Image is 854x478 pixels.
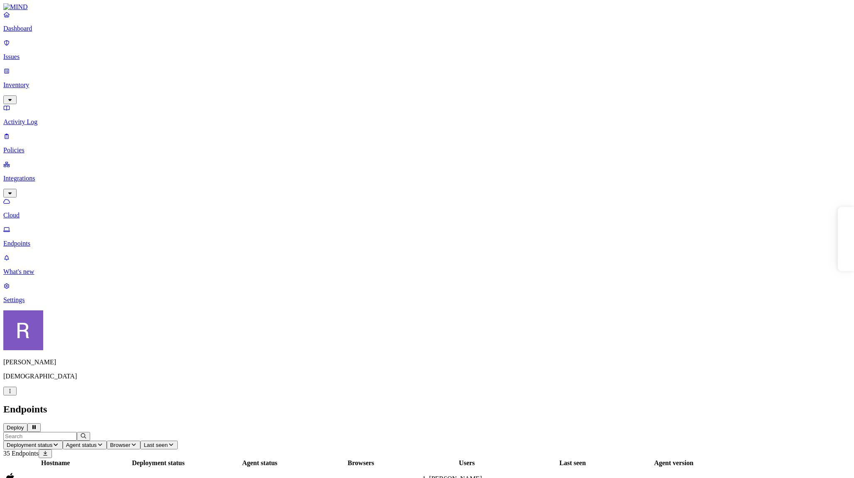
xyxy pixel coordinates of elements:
[5,459,106,467] div: Hostname
[3,373,851,380] p: [DEMOGRAPHIC_DATA]
[3,3,28,11] img: MIND
[3,11,851,32] a: Dashboard
[7,442,52,448] span: Deployment status
[3,282,851,304] a: Settings
[3,268,851,276] p: What's new
[144,442,168,448] span: Last seen
[311,459,411,467] div: Browsers
[523,459,622,467] div: Last seen
[3,146,851,154] p: Policies
[3,39,851,61] a: Issues
[3,81,851,89] p: Inventory
[3,450,39,457] span: 35 Endpoints
[3,296,851,304] p: Settings
[3,423,27,432] button: Deploy
[3,358,851,366] p: [PERSON_NAME]
[3,161,851,196] a: Integrations
[3,254,851,276] a: What's new
[3,67,851,103] a: Inventory
[3,132,851,154] a: Policies
[3,404,851,415] h2: Endpoints
[3,198,851,219] a: Cloud
[3,175,851,182] p: Integrations
[412,459,521,467] div: Users
[66,442,97,448] span: Agent status
[624,459,723,467] div: Agent version
[3,240,851,247] p: Endpoints
[3,104,851,126] a: Activity Log
[3,432,77,441] input: Search
[3,3,851,11] a: MIND
[3,310,43,350] img: Rich Thompson
[110,442,130,448] span: Browser
[3,53,851,61] p: Issues
[108,459,209,467] div: Deployment status
[3,212,851,219] p: Cloud
[3,118,851,126] p: Activity Log
[3,226,851,247] a: Endpoints
[3,25,851,32] p: Dashboard
[210,459,309,467] div: Agent status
